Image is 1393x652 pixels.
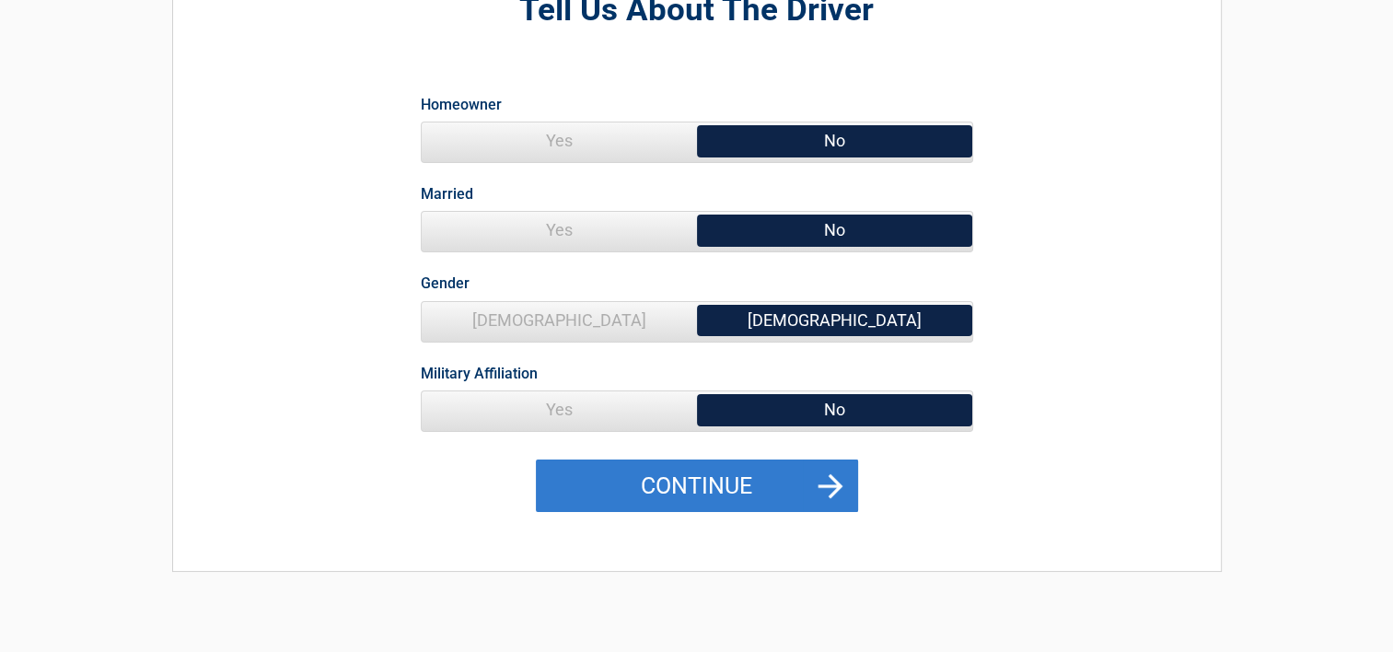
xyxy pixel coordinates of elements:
label: Gender [421,271,470,296]
span: Yes [422,122,697,159]
span: [DEMOGRAPHIC_DATA] [422,302,697,339]
label: Married [421,181,473,206]
button: Continue [536,460,858,513]
span: No [697,391,972,428]
span: Yes [422,391,697,428]
span: [DEMOGRAPHIC_DATA] [697,302,972,339]
span: Yes [422,212,697,249]
label: Military Affiliation [421,361,538,386]
span: No [697,122,972,159]
label: Homeowner [421,92,502,117]
span: No [697,212,972,249]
